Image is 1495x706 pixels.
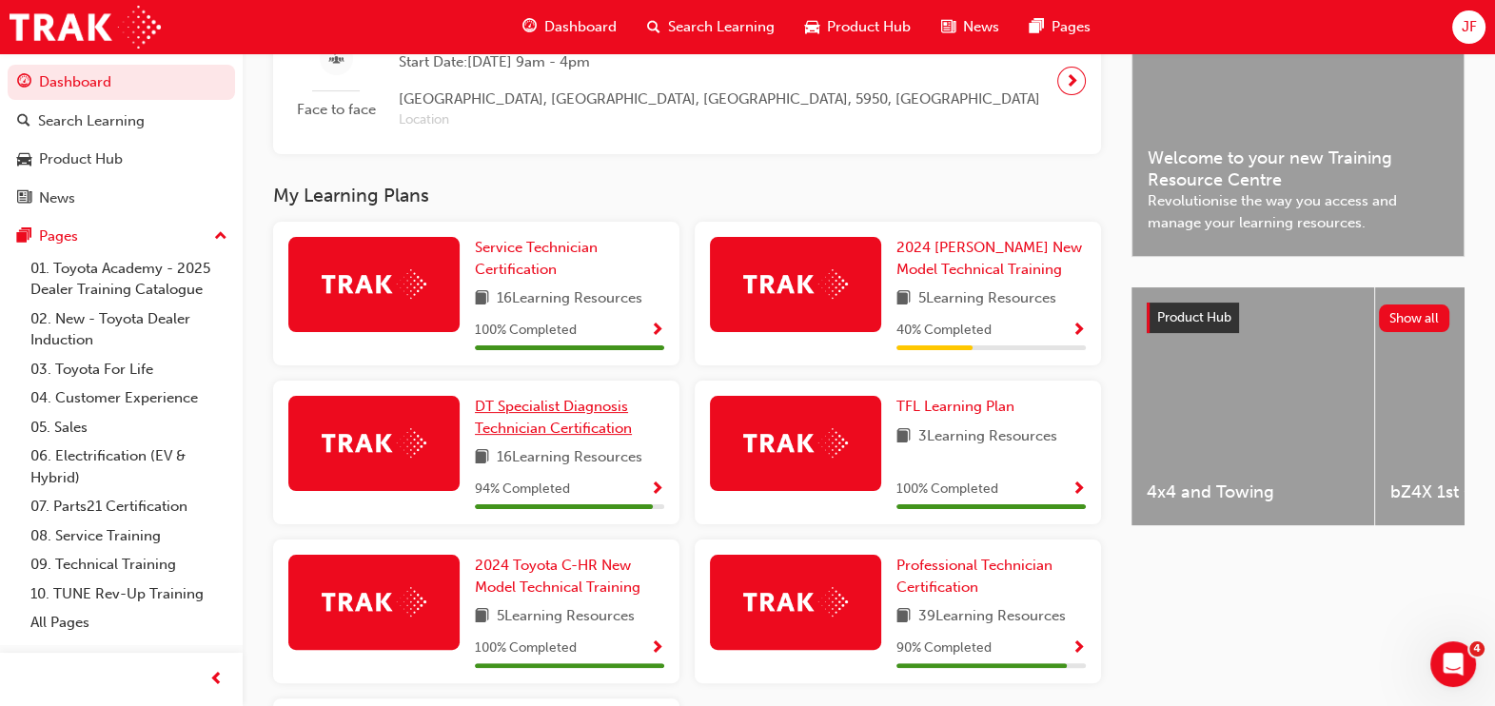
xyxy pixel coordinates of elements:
[8,181,235,216] a: News
[23,383,235,413] a: 04. Customer Experience
[23,304,235,355] a: 02. New - Toyota Dealer Induction
[475,287,489,311] span: book-icon
[805,15,819,39] span: car-icon
[8,65,235,100] a: Dashboard
[17,190,31,207] span: news-icon
[896,557,1052,596] span: Professional Technician Certification
[1452,10,1485,44] button: JF
[896,396,1022,418] a: TFL Learning Plan
[1461,16,1476,38] span: JF
[650,637,664,660] button: Show Progress
[10,6,161,49] img: Trak
[650,323,664,340] span: Show Progress
[1072,323,1086,340] span: Show Progress
[23,608,235,637] a: All Pages
[475,637,577,659] span: 100 % Completed
[329,47,344,70] span: sessionType_FACE_TO_FACE-icon
[507,8,632,47] a: guage-iconDashboard
[475,396,664,439] a: DT Specialist Diagnosis Technician Certification
[1030,15,1044,39] span: pages-icon
[1469,641,1485,657] span: 4
[1014,8,1106,47] a: pages-iconPages
[39,226,78,247] div: Pages
[475,446,489,470] span: book-icon
[1052,16,1091,38] span: Pages
[1131,287,1374,525] a: 4x4 and Towing
[926,8,1014,47] a: news-iconNews
[743,587,848,617] img: Trak
[39,148,123,170] div: Product Hub
[1065,68,1079,94] span: next-icon
[273,185,1101,206] h3: My Learning Plans
[399,109,1040,131] span: Location
[497,446,642,470] span: 16 Learning Resources
[632,8,790,47] a: search-iconSearch Learning
[475,605,489,629] span: book-icon
[475,239,598,278] span: Service Technician Certification
[322,428,426,458] img: Trak
[918,425,1057,449] span: 3 Learning Resources
[497,287,642,311] span: 16 Learning Resources
[23,521,235,551] a: 08. Service Training
[544,16,617,38] span: Dashboard
[1379,304,1450,332] button: Show all
[475,237,664,280] a: Service Technician Certification
[39,187,75,209] div: News
[23,441,235,492] a: 06. Electrification (EV & Hybrid)
[650,319,664,343] button: Show Progress
[896,425,911,449] span: book-icon
[1072,481,1086,499] span: Show Progress
[1148,190,1448,233] span: Revolutionise the way you access and manage your learning resources.
[650,481,664,499] span: Show Progress
[17,113,30,130] span: search-icon
[1072,319,1086,343] button: Show Progress
[1072,637,1086,660] button: Show Progress
[1147,303,1449,333] a: Product HubShow all
[399,88,1040,110] span: [GEOGRAPHIC_DATA], [GEOGRAPHIC_DATA], [GEOGRAPHIC_DATA], 5950, [GEOGRAPHIC_DATA]
[8,104,235,139] a: Search Learning
[322,269,426,299] img: Trak
[1148,147,1448,190] span: Welcome to your new Training Resource Centre
[743,269,848,299] img: Trak
[23,579,235,609] a: 10. TUNE Rev-Up Training
[399,51,1040,73] span: Start Date: [DATE] 9am - 4pm
[475,479,570,500] span: 94 % Completed
[668,16,775,38] span: Search Learning
[896,398,1014,415] span: TFL Learning Plan
[896,605,911,629] span: book-icon
[8,219,235,254] button: Pages
[918,605,1066,629] span: 39 Learning Resources
[23,413,235,442] a: 05. Sales
[475,320,577,342] span: 100 % Completed
[1157,309,1231,325] span: Product Hub
[963,16,999,38] span: News
[475,398,632,437] span: DT Specialist Diagnosis Technician Certification
[522,15,537,39] span: guage-icon
[23,492,235,521] a: 07. Parts21 Certification
[17,151,31,168] span: car-icon
[896,555,1086,598] a: Professional Technician Certification
[23,254,235,304] a: 01. Toyota Academy - 2025 Dealer Training Catalogue
[1072,640,1086,657] span: Show Progress
[790,8,926,47] a: car-iconProduct Hub
[8,61,235,219] button: DashboardSearch LearningProduct HubNews
[214,225,227,249] span: up-icon
[941,15,955,39] span: news-icon
[288,99,384,121] span: Face to face
[23,550,235,579] a: 09. Technical Training
[918,287,1056,311] span: 5 Learning Resources
[8,142,235,177] a: Product Hub
[1430,641,1476,687] iframe: Intercom live chat
[322,587,426,617] img: Trak
[896,237,1086,280] a: 2024 [PERSON_NAME] New Model Technical Training
[650,478,664,501] button: Show Progress
[896,479,998,500] span: 100 % Completed
[827,16,911,38] span: Product Hub
[647,15,660,39] span: search-icon
[743,428,848,458] img: Trak
[17,74,31,91] span: guage-icon
[209,668,224,692] span: prev-icon
[288,23,1086,139] a: Face to faceTechnical Advisor TrainingStart Date:[DATE] 9am - 4pm[GEOGRAPHIC_DATA], [GEOGRAPHIC_D...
